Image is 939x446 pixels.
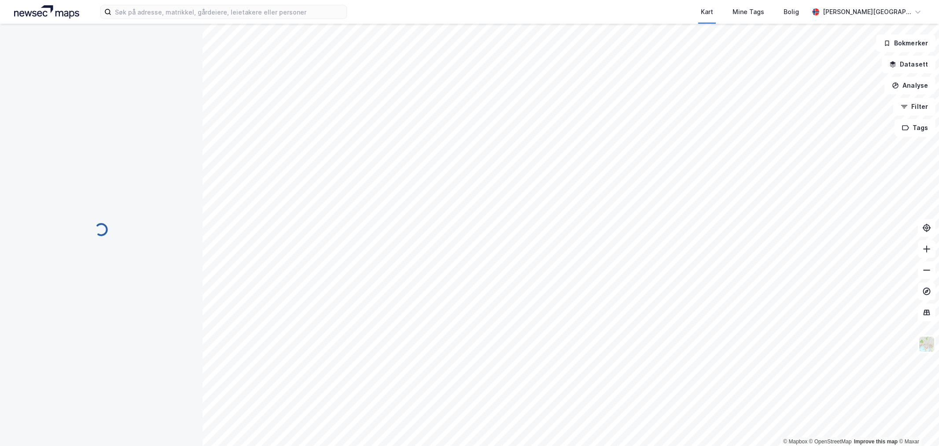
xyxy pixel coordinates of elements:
button: Filter [893,98,935,115]
input: Søk på adresse, matrikkel, gårdeiere, leietakere eller personer [111,5,346,19]
a: Improve this map [854,439,898,445]
div: Bolig [784,7,799,17]
img: spinner.a6d8c91a73a9ac5275cf975e30b51cfb.svg [94,223,108,237]
iframe: Chat Widget [895,404,939,446]
button: Datasett [882,56,935,73]
div: [PERSON_NAME][GEOGRAPHIC_DATA] [823,7,911,17]
button: Analyse [884,77,935,94]
img: logo.a4113a55bc3d86da70a041830d287a7e.svg [14,5,79,19]
div: Mine Tags [733,7,764,17]
a: OpenStreetMap [809,439,852,445]
a: Mapbox [783,439,807,445]
button: Bokmerker [876,34,935,52]
img: Z [918,336,935,353]
div: Kart [701,7,713,17]
button: Tags [895,119,935,137]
